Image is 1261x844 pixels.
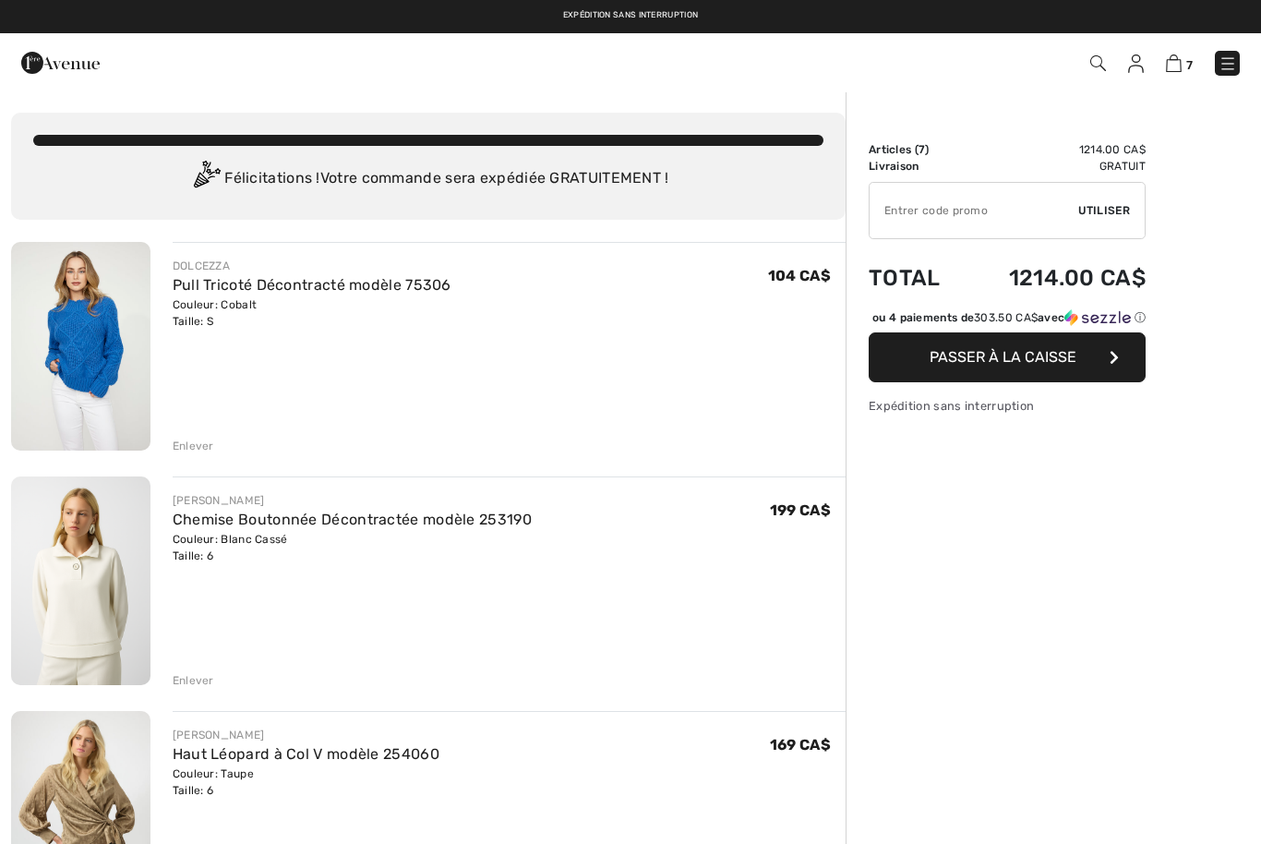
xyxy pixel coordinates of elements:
[173,531,532,564] div: Couleur: Blanc Cassé Taille: 6
[11,242,150,451] img: Pull Tricoté Décontracté modèle 75306
[1219,54,1237,73] img: Menu
[173,672,214,689] div: Enlever
[869,309,1146,332] div: ou 4 paiements de303.50 CA$avecSezzle Cliquez pour en savoir plus sur Sezzle
[187,161,224,198] img: Congratulation2.svg
[869,247,964,309] td: Total
[1064,309,1131,326] img: Sezzle
[21,53,100,70] a: 1ère Avenue
[768,267,831,284] span: 104 CA$
[1078,202,1130,219] span: Utiliser
[33,161,823,198] div: Félicitations ! Votre commande sera expédiée GRATUITEMENT !
[964,247,1146,309] td: 1214.00 CA$
[1128,54,1144,73] img: Mes infos
[930,348,1076,366] span: Passer à la caisse
[1186,58,1193,72] span: 7
[173,727,439,743] div: [PERSON_NAME]
[173,511,532,528] a: Chemise Boutonnée Décontractée modèle 253190
[173,296,451,330] div: Couleur: Cobalt Taille: S
[869,141,964,158] td: Articles ( )
[974,311,1038,324] span: 303.50 CA$
[1166,54,1182,72] img: Panier d'achat
[869,158,964,175] td: Livraison
[173,276,451,294] a: Pull Tricoté Décontracté modèle 75306
[173,745,439,763] a: Haut Léopard à Col V modèle 254060
[869,397,1146,415] div: Expédition sans interruption
[173,258,451,274] div: DOLCEZZA
[173,492,532,509] div: [PERSON_NAME]
[869,332,1146,382] button: Passer à la caisse
[870,183,1078,238] input: Code promo
[173,766,439,799] div: Couleur: Taupe Taille: 6
[964,158,1146,175] td: Gratuit
[11,476,150,685] img: Chemise Boutonnée Décontractée modèle 253190
[770,736,831,754] span: 169 CA$
[21,44,100,81] img: 1ère Avenue
[1166,52,1193,74] a: 7
[964,141,1146,158] td: 1214.00 CA$
[173,438,214,454] div: Enlever
[872,309,1146,326] div: ou 4 paiements de avec
[770,501,831,519] span: 199 CA$
[919,143,925,156] span: 7
[1090,55,1106,71] img: Recherche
